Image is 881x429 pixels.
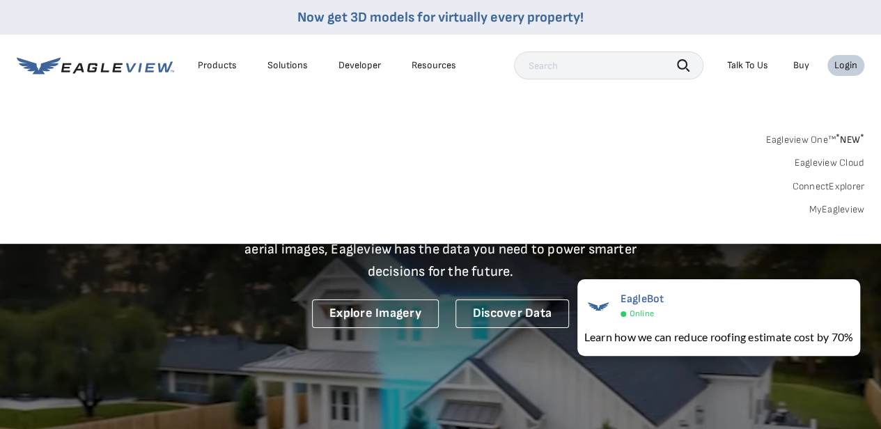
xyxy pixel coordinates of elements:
div: Talk To Us [727,59,768,72]
a: Now get 3D models for virtually every property! [297,9,584,26]
img: EagleBot [584,292,612,320]
a: ConnectExplorer [792,180,864,193]
span: Online [630,309,654,319]
a: Discover Data [455,299,569,328]
a: Explore Imagery [312,299,439,328]
div: Solutions [267,59,308,72]
span: NEW [836,134,864,146]
a: Developer [338,59,381,72]
div: Login [834,59,857,72]
a: Eagleview Cloud [794,157,864,169]
p: A new era starts here. Built on more than 3.5 billion high-resolution aerial images, Eagleview ha... [228,216,654,283]
div: Products [198,59,237,72]
div: Learn how we can reduce roofing estimate cost by 70% [584,329,853,345]
a: Eagleview One™*NEW* [765,130,864,146]
a: MyEagleview [809,203,864,216]
input: Search [514,52,703,79]
div: Resources [412,59,456,72]
span: EagleBot [621,292,664,306]
a: Buy [793,59,809,72]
